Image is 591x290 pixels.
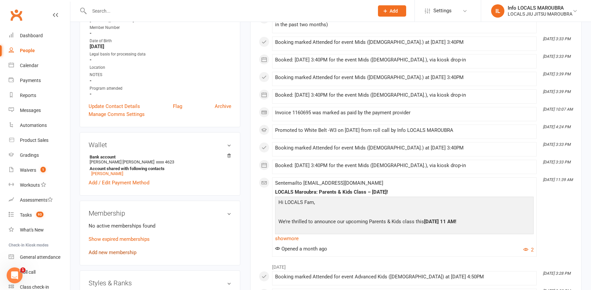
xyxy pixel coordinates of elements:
[543,142,570,147] i: [DATE] 3:33 PM
[20,152,39,158] div: Gradings
[275,92,534,98] div: Booked: [DATE] 3:40PM for the event Mids ([DEMOGRAPHIC_DATA].), via kiosk drop-in
[90,57,231,63] strong: -
[9,208,70,223] a: Tasks 93
[9,265,70,280] a: Roll call
[543,37,570,41] i: [DATE] 3:33 PM
[90,25,231,31] div: Member Number
[275,189,534,195] div: LOCALS Maroubra: Parents & Kids Class – [DATE]!
[9,73,70,88] a: Payments
[90,38,231,44] div: Date of Birth
[275,40,534,45] div: Booking marked Attended for event Mids ([DEMOGRAPHIC_DATA].) at [DATE] 3:40PM
[8,7,25,23] a: Clubworx
[543,125,570,129] i: [DATE] 4:24 PM
[89,102,140,110] a: Update Contact Details
[9,118,70,133] a: Automations
[20,48,35,53] div: People
[543,160,570,164] i: [DATE] 3:33 PM
[543,54,570,59] i: [DATE] 3:33 PM
[378,5,406,17] button: Add
[90,72,231,78] div: NOTES
[20,182,40,188] div: Workouts
[543,107,573,112] i: [DATE] 10:07 AM
[90,44,231,49] strong: [DATE]
[543,89,570,94] i: [DATE] 3:39 PM
[543,271,570,276] i: [DATE] 3:28 PM
[90,91,231,97] strong: -
[89,210,231,217] h3: Membership
[40,167,46,172] span: 1
[523,246,534,254] button: 2
[156,159,174,164] span: xxxx 4623
[20,269,36,275] div: Roll call
[9,250,70,265] a: General attendance kiosk mode
[433,3,452,18] span: Settings
[9,178,70,193] a: Workouts
[277,198,532,208] p: Hi LOCALS Fam,
[89,153,231,177] li: [PERSON_NAME] [PERSON_NAME]
[275,75,534,80] div: Booking marked Attended for event Mids ([DEMOGRAPHIC_DATA].) at [DATE] 3:40PM
[275,16,534,28] div: Inactive mobile app device removed from push notifications recipient list (device has not signed ...
[491,4,504,18] div: IL
[9,193,70,208] a: Assessments
[275,145,534,151] div: Booking marked Attended for event Mids ([DEMOGRAPHIC_DATA].) at [DATE] 3:40PM
[89,141,231,148] h3: Wallet
[20,138,48,143] div: Product Sales
[9,148,70,163] a: Gradings
[90,85,231,92] div: Program attended
[20,108,41,113] div: Messages
[9,43,70,58] a: People
[91,171,123,176] a: [PERSON_NAME]
[9,88,70,103] a: Reports
[9,223,70,238] a: What's New
[390,8,398,14] span: Add
[508,11,572,17] div: LOCALS JIU JITSU MAROUBRA
[20,254,60,260] div: General attendance
[20,33,43,38] div: Dashboard
[259,260,573,271] li: [DATE]
[20,167,36,173] div: Waivers
[20,93,36,98] div: Reports
[9,133,70,148] a: Product Sales
[90,51,231,57] div: Legal basis for processing data
[20,212,32,218] div: Tasks
[9,163,70,178] a: Waivers 1
[424,219,456,225] span: [DATE] 11 AM!
[9,103,70,118] a: Messages
[215,102,231,110] a: Archive
[275,128,534,133] div: Promoted to White Belt -W3 on [DATE] from roll call by Info LOCALS MAROUBRA
[20,284,49,290] div: Class check-in
[20,123,47,128] div: Automations
[89,179,149,187] a: Add / Edit Payment Method
[90,64,231,71] div: Location
[36,212,43,217] span: 93
[90,166,228,171] strong: Account shared with following contacts
[20,197,53,203] div: Assessments
[275,163,534,168] div: Booked: [DATE] 3:40PM for the event Mids ([DEMOGRAPHIC_DATA].), via kiosk drop-in
[275,110,534,116] div: Invoice 1160695 was marked as paid by the payment provider
[89,236,150,242] a: Show expired memberships
[275,180,383,186] span: Sent email to [EMAIL_ADDRESS][DOMAIN_NAME]
[89,110,145,118] a: Manage Comms Settings
[89,249,136,255] a: Add new membership
[89,222,231,230] p: No active memberships found
[20,227,44,233] div: What's New
[20,267,26,273] span: 1
[275,234,534,243] a: show more
[275,246,327,252] span: Opened a month ago
[9,28,70,43] a: Dashboard
[543,72,570,76] i: [DATE] 3:39 PM
[90,78,231,84] strong: -
[87,6,369,16] input: Search...
[173,102,182,110] a: Flag
[275,274,534,280] div: Booking marked Attended for event Advanced Kids ([DEMOGRAPHIC_DATA]) at [DATE] 4:50PM
[20,63,38,68] div: Calendar
[508,5,572,11] div: Info LOCALS MAROUBRA
[20,78,41,83] div: Payments
[543,177,573,182] i: [DATE] 11:39 AM
[89,279,231,287] h3: Styles & Ranks
[275,57,534,63] div: Booked: [DATE] 3:40PM for the event Mids ([DEMOGRAPHIC_DATA].), via kiosk drop-in
[90,30,231,36] strong: -
[9,58,70,73] a: Calendar
[277,218,532,227] p: We’re thrilled to announce our upcoming Parents & Kids class this
[90,154,228,159] strong: Bank account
